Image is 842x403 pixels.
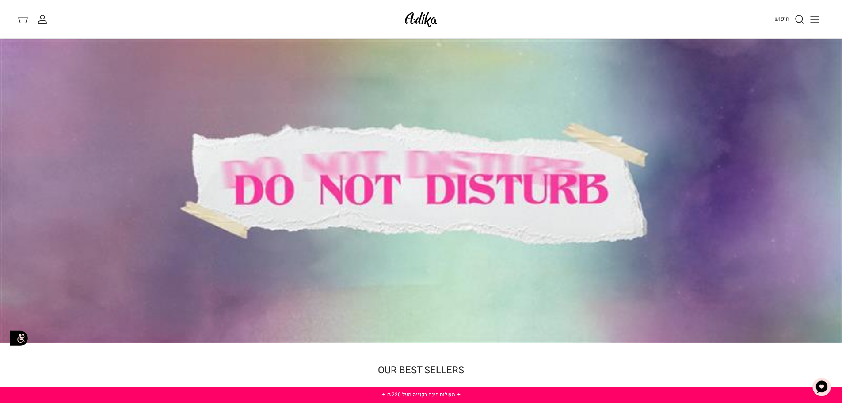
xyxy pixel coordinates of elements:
[381,391,461,399] a: ✦ משלוח חינם בקנייה מעל ₪220 ✦
[7,326,31,350] img: accessibility_icon02.svg
[774,14,805,25] a: חיפוש
[378,363,464,377] a: OUR BEST SELLERS
[805,10,824,29] button: Toggle menu
[808,374,835,400] button: צ'אט
[774,15,789,23] span: חיפוש
[37,14,51,25] a: החשבון שלי
[402,9,440,30] img: Adika IL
